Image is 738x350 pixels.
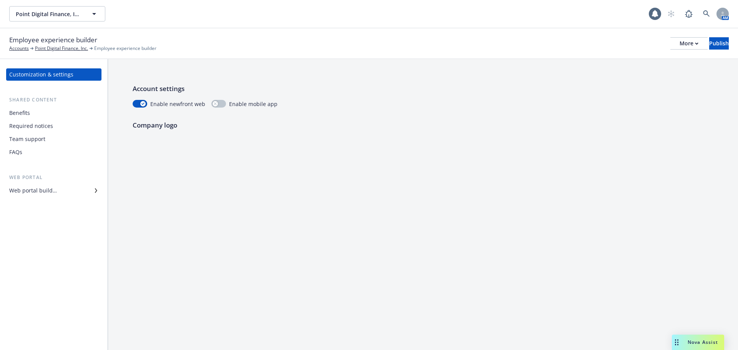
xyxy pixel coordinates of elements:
p: Company logo [133,120,713,130]
a: Search [699,6,714,22]
a: FAQs [6,146,101,158]
a: Web portal builder [6,184,101,197]
span: Nova Assist [688,339,718,345]
button: Publish [709,37,729,50]
div: FAQs [9,146,22,158]
span: Employee experience builder [9,35,97,45]
a: Report a Bug [681,6,696,22]
a: Required notices [6,120,101,132]
span: Enable mobile app [229,100,278,108]
a: Benefits [6,107,101,119]
div: Publish [709,38,729,49]
div: More [680,38,698,49]
a: Accounts [9,45,29,52]
div: Shared content [6,96,101,104]
a: Team support [6,133,101,145]
a: Start snowing [663,6,679,22]
div: Web portal [6,174,101,181]
button: Nova Assist [672,335,724,350]
a: Point Digital Finance, Inc. [35,45,88,52]
div: Benefits [9,107,30,119]
span: Enable newfront web [150,100,205,108]
div: Customization & settings [9,68,73,81]
p: Account settings [133,84,713,94]
div: Web portal builder [9,184,57,197]
button: Point Digital Finance, Inc. [9,6,105,22]
span: Point Digital Finance, Inc. [16,10,82,18]
div: Required notices [9,120,53,132]
button: More [670,37,708,50]
div: Team support [9,133,45,145]
div: Drag to move [672,335,681,350]
a: Customization & settings [6,68,101,81]
span: Employee experience builder [94,45,156,52]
